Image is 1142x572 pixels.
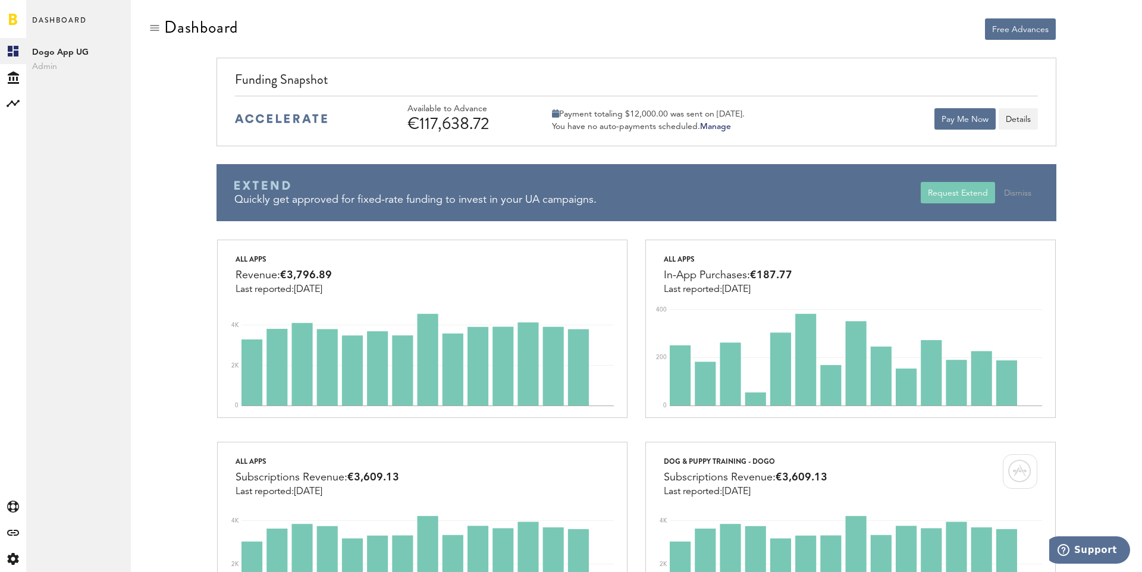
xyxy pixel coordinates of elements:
span: [DATE] [294,285,322,294]
img: card-marketplace-itunes.svg [1003,454,1037,489]
span: Admin [32,59,125,74]
span: [DATE] [722,285,751,294]
div: €117,638.72 [407,114,520,133]
div: Last reported: [664,486,827,497]
button: Free Advances [985,18,1056,40]
div: Quickly get approved for fixed-rate funding to invest in your UA campaigns. [234,193,920,208]
div: Last reported: [664,284,792,295]
text: 4K [231,518,239,524]
div: All apps [236,252,332,266]
text: 0 [235,403,239,408]
div: Subscriptions Revenue: [236,469,399,486]
div: Dashboard [164,18,238,37]
text: 4K [231,322,239,328]
span: €187.77 [750,270,792,281]
text: 2K [660,561,667,567]
div: Dog & Puppy Training - Dogo [664,454,827,469]
div: Funding Snapshot [235,70,1037,96]
div: Last reported: [236,486,399,497]
div: Last reported: [236,284,332,295]
text: 4K [660,518,667,524]
img: accelerate-medium-blue-logo.svg [235,114,327,123]
span: €3,796.89 [280,270,332,281]
div: You have no auto-payments scheduled. [552,121,745,132]
button: Pay Me Now [934,108,996,130]
button: Dismiss [997,182,1039,203]
div: Subscriptions Revenue: [664,469,827,486]
div: Available to Advance [407,104,520,114]
text: 200 [656,354,667,360]
a: Manage [700,122,731,131]
button: Request Extend [921,182,995,203]
span: €3,609.13 [347,472,399,483]
div: Payment totaling $12,000.00 was sent on [DATE]. [552,109,745,120]
text: 2K [231,561,239,567]
div: All apps [664,252,792,266]
text: 0 [663,403,667,408]
span: [DATE] [722,487,751,496]
div: All apps [236,454,399,469]
text: 2K [231,363,239,369]
div: In-App Purchases: [664,266,792,284]
div: Revenue: [236,266,332,284]
img: Braavo Extend [234,181,290,190]
span: [DATE] [294,487,322,496]
button: Details [999,108,1038,130]
span: €3,609.13 [776,472,827,483]
iframe: Opens a widget where you can find more information [1049,536,1130,566]
span: Dashboard [32,13,87,38]
span: Dogo App UG [32,45,125,59]
text: 400 [656,307,667,313]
